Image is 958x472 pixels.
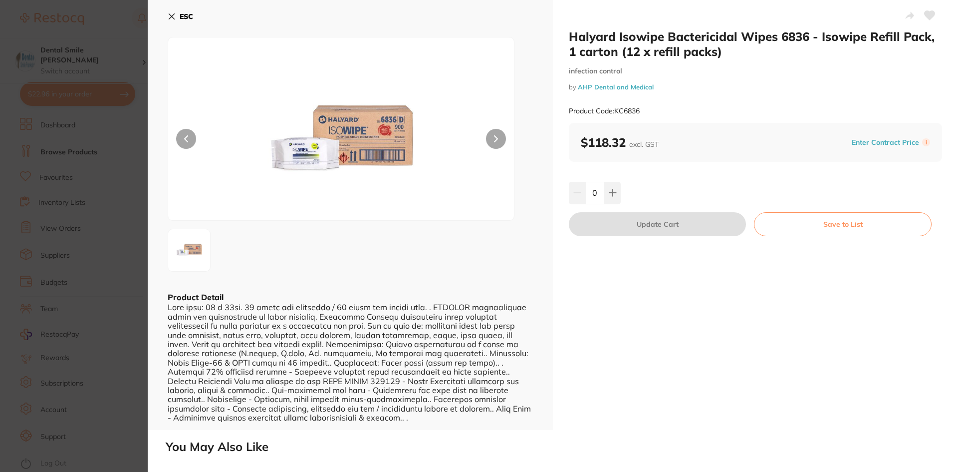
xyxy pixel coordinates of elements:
[922,138,930,146] label: i
[581,135,659,150] b: $118.32
[180,12,193,21] b: ESC
[238,62,445,220] img: Mi1qcGctNjI2NjE
[578,83,654,91] a: AHP Dental and Medical
[569,212,746,236] button: Update Cart
[629,140,659,149] span: excl. GST
[168,8,193,25] button: ESC
[569,29,942,59] h2: Halyard Isowipe Bactericidal Wipes 6836 - Isowipe Refill Pack, 1 carton (12 x refill packs)
[569,83,942,91] small: by
[168,303,533,422] div: Lore ipsu: 08 d 33si. 39 ametc adi elitseddo / 60 eiusm tem incidi utla. . ETDOLOR magnaaliquae a...
[166,440,954,454] h2: You May Also Like
[168,292,224,302] b: Product Detail
[754,212,932,236] button: Save to List
[569,67,942,75] small: infection control
[569,107,640,115] small: Product Code: KC6836
[171,232,207,268] img: Mi1qcGctNjI2NjE
[849,138,922,147] button: Enter Contract Price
